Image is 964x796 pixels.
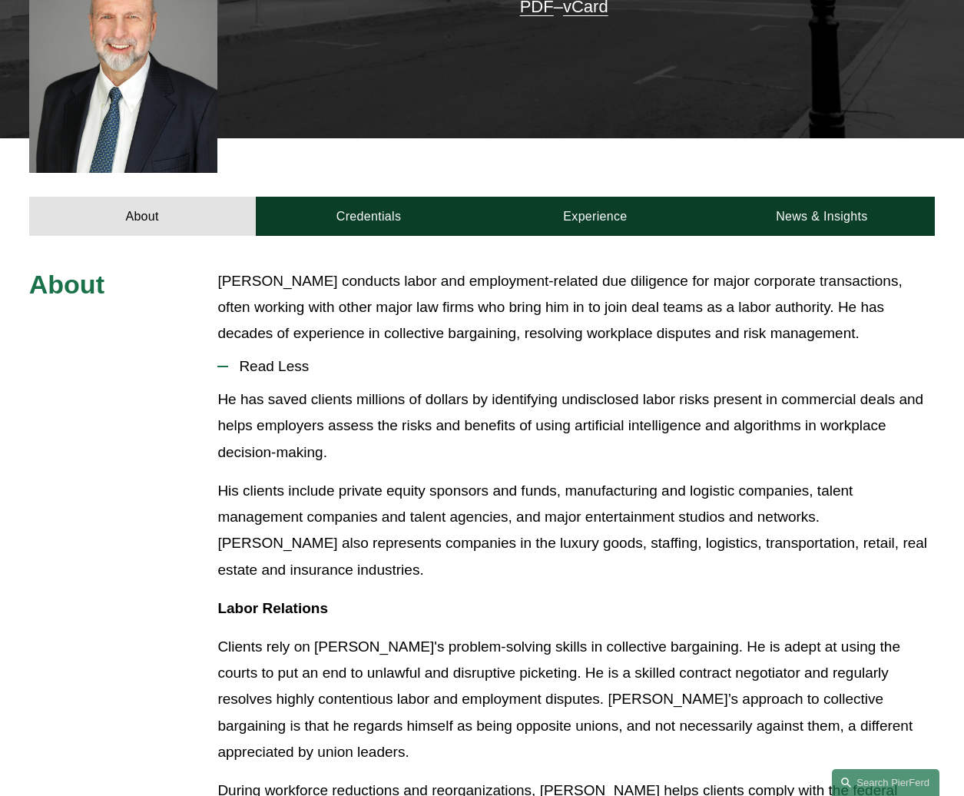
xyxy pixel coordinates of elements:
a: Experience [482,197,708,236]
p: He has saved clients millions of dollars by identifying undisclosed labor risks present in commer... [217,386,935,466]
p: Clients rely on [PERSON_NAME]'s problem-solving skills in collective bargaining. He is adept at u... [217,634,935,765]
a: About [29,197,256,236]
p: [PERSON_NAME] conducts labor and employment-related due diligence for major corporate transaction... [217,268,935,347]
p: His clients include private equity sponsors and funds, manufacturing and logistic companies, tale... [217,478,935,583]
strong: Labor Relations [217,600,328,616]
button: Read Less [217,347,935,386]
a: News & Insights [708,197,935,236]
a: Search this site [832,769,939,796]
span: Read Less [228,358,935,375]
span: About [29,270,104,299]
a: Credentials [256,197,482,236]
